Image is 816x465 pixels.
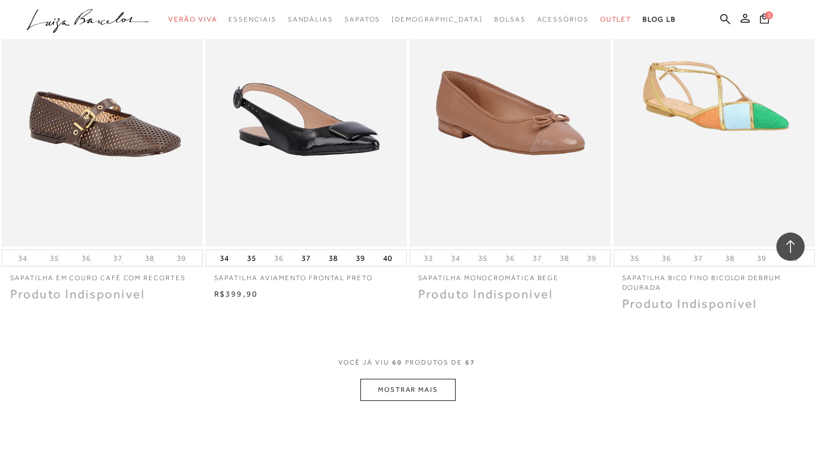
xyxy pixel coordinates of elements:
span: Sandálias [288,15,333,23]
a: categoryNavScreenReaderText [494,9,526,30]
span: 60 [392,358,402,379]
a: categoryNavScreenReaderText [288,9,333,30]
button: 35 [475,253,491,264]
button: 34 [448,253,464,264]
a: SAPATILHA MONOCROMÁTICA BEGE [410,267,611,283]
span: Outlet [600,15,632,23]
a: categoryNavScreenReaderText [600,9,632,30]
span: Bolsas [494,15,526,23]
a: categoryNavScreenReaderText [537,9,589,30]
button: 38 [722,253,738,264]
button: 38 [142,253,158,264]
button: 36 [271,253,287,264]
span: [DEMOGRAPHIC_DATA] [392,15,483,23]
a: SAPATILHA AVIAMENTO FRONTAL PRETO [206,267,407,283]
a: categoryNavScreenReaderText [228,9,276,30]
span: Verão Viva [168,15,217,23]
button: MOSTRAR MAIS [360,379,456,401]
button: 39 [754,253,770,264]
button: 36 [502,253,518,264]
button: 34 [15,253,31,264]
button: 33 [420,253,436,264]
a: SAPATILHA BICO FINO BICOLOR DEBRUM DOURADA [614,267,815,293]
button: 39 [173,253,189,264]
button: 38 [325,250,341,266]
a: BLOG LB [643,9,675,30]
button: 38 [556,253,572,264]
button: 2 [756,12,772,28]
span: PRODUTOS DE [405,358,462,367]
button: 39 [584,253,600,264]
a: categoryNavScreenReaderText [345,9,380,30]
a: noSubCategoriesText [392,9,483,30]
span: BLOG LB [643,15,675,23]
button: 35 [244,250,260,266]
button: 35 [627,253,643,264]
button: 36 [658,253,674,264]
span: R$399,90 [214,289,258,298]
span: 2 [765,11,773,19]
span: Sapatos [345,15,380,23]
a: SAPATILHA EM COURO CAFÉ COM RECORTES [2,267,203,283]
span: 67 [465,358,475,379]
span: Produto Indisponível [622,297,758,311]
button: 37 [298,250,314,266]
span: Essenciais [228,15,276,23]
button: 39 [352,250,368,266]
span: Produto Indisponível [10,287,146,301]
span: VOCê JÁ VIU [338,358,389,367]
button: 37 [529,253,545,264]
button: 37 [690,253,706,264]
span: Acessórios [537,15,589,23]
button: 34 [216,250,232,266]
button: 37 [110,253,126,264]
button: 36 [78,253,94,264]
button: 35 [46,253,62,264]
span: Produto Indisponível [418,287,554,301]
button: 40 [380,250,396,266]
a: categoryNavScreenReaderText [168,9,217,30]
